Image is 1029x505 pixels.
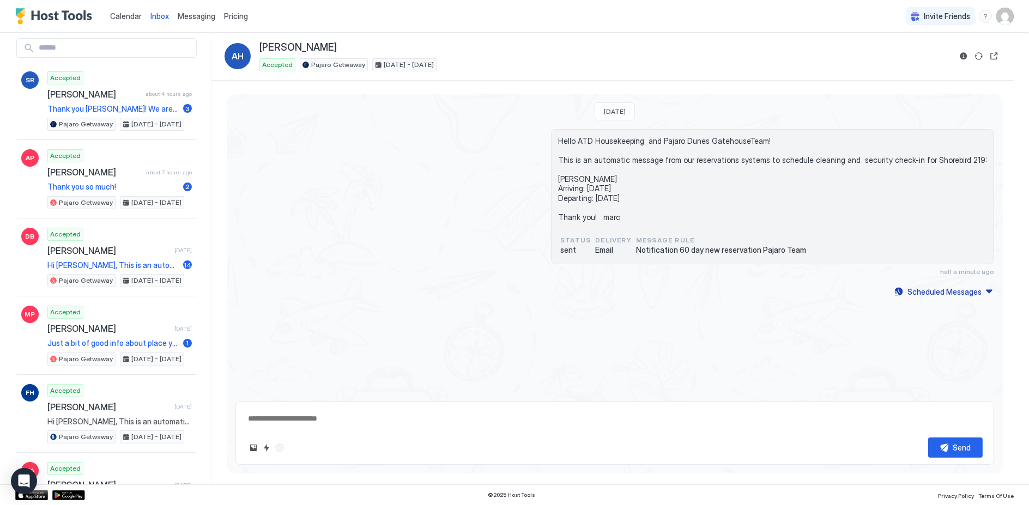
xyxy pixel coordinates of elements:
[150,10,169,22] a: Inbox
[26,466,34,476] span: KA
[185,105,190,113] span: 3
[595,245,632,255] span: Email
[47,338,179,348] span: Just a bit of good info about place you'll be visiting. We like to say that it's more than just a...
[224,11,248,21] span: Pricing
[47,479,170,490] span: [PERSON_NAME]
[636,235,806,245] span: Message Rule
[50,307,81,317] span: Accepted
[59,432,113,442] span: Pajaro Getwaway
[50,464,81,473] span: Accepted
[174,403,192,410] span: [DATE]
[34,39,196,57] input: Input Field
[957,50,970,63] button: Reservation information
[488,491,535,498] span: © 2025 Host Tools
[47,167,142,178] span: [PERSON_NAME]
[232,50,244,63] span: AH
[59,354,113,364] span: Pajaro Getwaway
[47,182,179,192] span: Thank you so much!
[59,119,113,129] span: Pajaro Getwaway
[26,388,34,398] span: FH
[174,325,192,332] span: [DATE]
[110,11,142,21] span: Calendar
[384,60,434,70] span: [DATE] - [DATE]
[50,73,81,83] span: Accepted
[972,50,985,63] button: Sync reservation
[174,482,192,489] span: [DATE]
[184,261,191,269] span: 14
[560,235,591,245] span: status
[247,441,260,454] button: Upload image
[996,8,1014,25] div: User profile
[26,153,34,163] span: AP
[47,323,170,334] span: [PERSON_NAME]
[47,417,192,427] span: Hi [PERSON_NAME], This is an automatic message. and reminder, that (unless we've made different a...
[938,489,974,501] a: Privacy Policy
[604,107,626,115] span: [DATE]
[59,198,113,208] span: Pajaro Getwaway
[25,309,35,319] span: MP
[15,8,97,25] a: Host Tools Logo
[988,50,1001,63] button: Open reservation
[150,11,169,21] span: Inbox
[979,10,992,23] div: menu
[178,10,215,22] a: Messaging
[560,245,591,255] span: sent
[110,10,142,22] a: Calendar
[131,276,181,285] span: [DATE] - [DATE]
[15,490,48,500] a: App Store
[131,432,181,442] span: [DATE] - [DATE]
[146,169,192,176] span: about 7 hours ago
[47,401,170,412] span: [PERSON_NAME]
[186,339,189,347] span: 1
[262,60,293,70] span: Accepted
[50,151,81,161] span: Accepted
[928,437,983,458] button: Send
[907,286,982,297] div: Scheduled Messages
[185,182,190,191] span: 2
[11,468,37,494] div: Open Intercom Messenger
[47,260,179,270] span: Hi [PERSON_NAME], This is an automatic message. and reminder, that (unless we've made different a...
[938,492,974,499] span: Privacy Policy
[26,75,34,85] span: SR
[311,60,365,70] span: Pajaro Getwaway
[893,284,994,299] button: Scheduled Messages
[978,492,1014,499] span: Terms Of Use
[47,245,170,256] span: [PERSON_NAME]
[924,11,970,21] span: Invite Friends
[558,136,987,222] span: Hello ATD Housekeeping and Pajaro Dunes GatehouseTeam! This is an automatic message from our rese...
[59,276,113,285] span: Pajaro Getwaway
[940,267,994,276] span: half a minute ago
[260,441,273,454] button: Quick reply
[953,442,971,453] div: Send
[26,232,35,241] span: DB
[146,90,192,98] span: about 4 hours ago
[174,247,192,254] span: [DATE]
[178,11,215,21] span: Messaging
[595,235,632,245] span: Delivery
[131,354,181,364] span: [DATE] - [DATE]
[978,489,1014,501] a: Terms Of Use
[636,245,806,255] span: Notification 60 day new reservation Pajaro Team
[131,119,181,129] span: [DATE] - [DATE]
[47,89,141,100] span: [PERSON_NAME]
[47,104,179,114] span: Thank you [PERSON_NAME]! We are looking forward to it!
[131,198,181,208] span: [DATE] - [DATE]
[259,41,337,54] span: [PERSON_NAME]
[50,229,81,239] span: Accepted
[52,490,85,500] a: Google Play Store
[50,386,81,396] span: Accepted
